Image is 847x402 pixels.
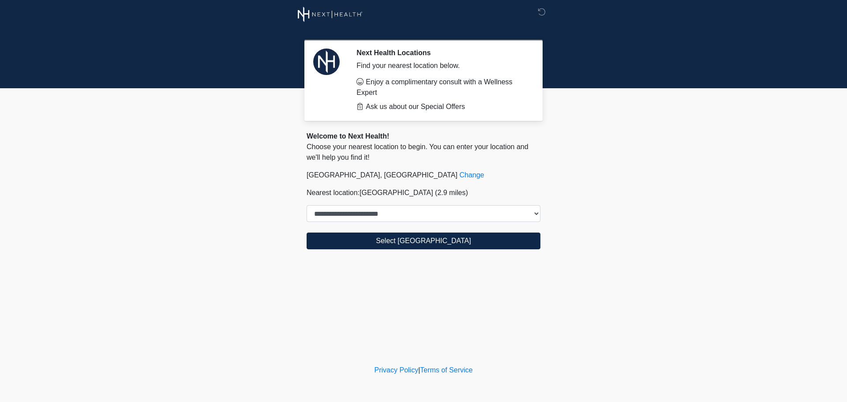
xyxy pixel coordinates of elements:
[420,366,472,374] a: Terms of Service
[375,366,419,374] a: Privacy Policy
[435,189,468,196] span: (2.9 miles)
[356,60,527,71] div: Find your nearest location below.
[307,233,540,249] button: Select [GEOGRAPHIC_DATA]
[307,188,540,198] p: Nearest location:
[356,77,527,98] li: Enjoy a complimentary consult with a Wellness Expert
[360,189,433,196] span: [GEOGRAPHIC_DATA]
[307,143,528,161] span: Choose your nearest location to begin. You can enter your location and we'll help you find it!
[313,49,340,75] img: Agent Avatar
[307,131,540,142] div: Welcome to Next Health!
[307,171,457,179] span: [GEOGRAPHIC_DATA], [GEOGRAPHIC_DATA]
[356,49,527,57] h2: Next Health Locations
[459,171,484,179] a: Change
[298,7,363,22] img: Next Health Wellness Logo
[356,101,527,112] li: Ask us about our Special Offers
[418,366,420,374] a: |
